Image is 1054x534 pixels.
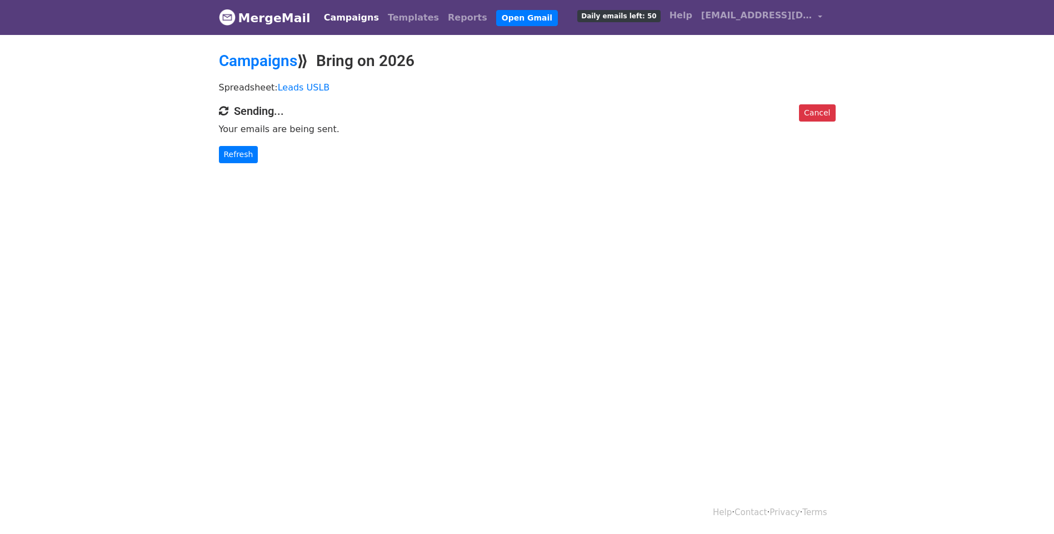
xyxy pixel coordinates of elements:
[219,52,836,70] h2: ⟫ Bring on 2026
[219,82,836,93] p: Spreadsheet:
[219,9,236,26] img: MergeMail logo
[713,507,732,517] a: Help
[496,10,558,26] a: Open Gmail
[219,146,258,163] a: Refresh
[577,10,660,22] span: Daily emails left: 50
[802,507,827,517] a: Terms
[443,7,492,29] a: Reports
[383,7,443,29] a: Templates
[665,4,697,27] a: Help
[735,507,767,517] a: Contact
[701,9,812,22] span: [EMAIL_ADDRESS][DOMAIN_NAME]
[799,104,835,122] a: Cancel
[219,52,297,70] a: Campaigns
[319,7,383,29] a: Campaigns
[770,507,800,517] a: Privacy
[219,104,836,118] h4: Sending...
[278,82,330,93] a: Leads USLB
[697,4,827,31] a: [EMAIL_ADDRESS][DOMAIN_NAME]
[219,6,311,29] a: MergeMail
[219,123,836,135] p: Your emails are being sent.
[573,4,665,27] a: Daily emails left: 50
